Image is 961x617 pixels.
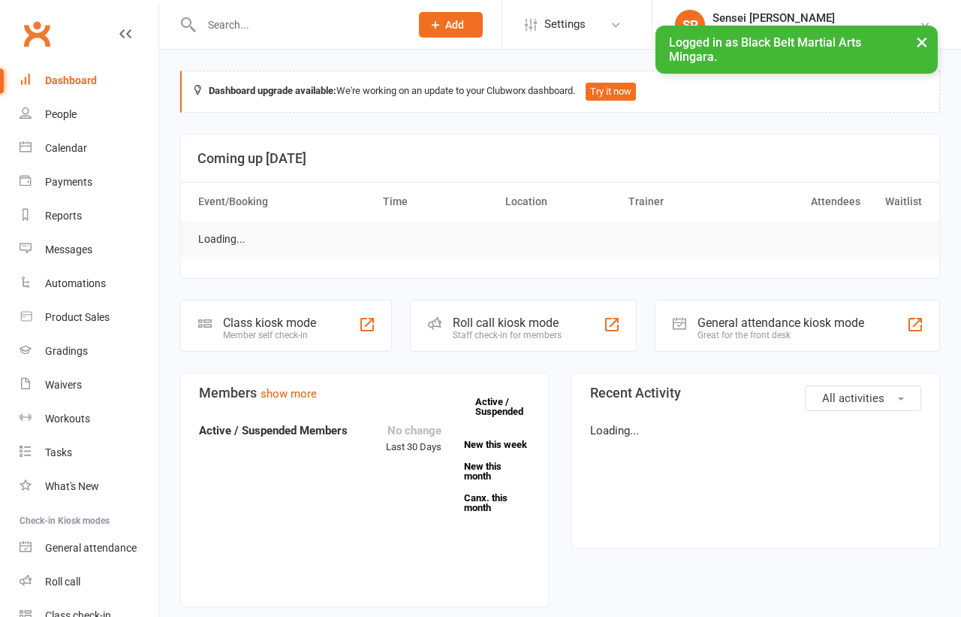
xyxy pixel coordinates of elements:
a: show more [261,387,317,401]
a: Roll call [20,565,158,599]
div: We're working on an update to your Clubworx dashboard. [180,71,940,113]
button: All activities [805,386,921,411]
span: All activities [822,392,884,405]
div: SP [675,10,705,40]
th: Time [376,183,499,221]
div: General attendance [45,542,137,554]
th: Location [499,183,622,221]
a: Clubworx [18,15,56,53]
div: People [45,108,77,120]
h3: Recent Activity [590,386,921,401]
a: Tasks [20,436,158,470]
div: Dashboard [45,74,97,86]
th: Event/Booking [191,183,376,221]
a: Calendar [20,132,158,165]
a: General attendance kiosk mode [20,531,158,565]
div: General attendance kiosk mode [697,316,864,330]
div: Gradings [45,345,88,357]
div: Sensei [PERSON_NAME] [712,11,919,25]
a: New this month [464,461,530,481]
th: Trainer [622,183,745,221]
div: Waivers [45,379,82,391]
h3: Coming up [DATE] [197,151,923,166]
a: Gradings [20,334,158,368]
div: What's New [45,480,99,492]
div: Black Belt Martial Arts [GEOGRAPHIC_DATA] [712,25,919,38]
a: Reports [20,199,158,233]
div: Last 30 Days [386,422,441,455]
a: Product Sales [20,301,158,334]
a: Workouts [20,402,158,436]
a: Canx. this month [464,493,530,513]
div: Roll call [45,576,80,588]
a: People [20,98,158,132]
td: Loading... [191,222,252,257]
div: Great for the front desk [697,330,864,340]
span: Settings [544,8,586,41]
div: Payments [45,176,92,188]
a: Waivers [20,368,158,402]
button: Try it now [586,83,636,101]
div: Automations [45,277,106,289]
div: Roll call kiosk mode [453,316,562,330]
a: Dashboard [20,64,158,98]
span: Logged in as Black Belt Martial Arts Mingara. [669,35,861,64]
div: Class kiosk mode [223,316,316,330]
a: New this week [464,440,530,449]
a: Active / Suspended [475,386,541,428]
div: Calendar [45,142,87,154]
div: Product Sales [45,311,110,323]
input: Search... [197,14,399,35]
strong: Dashboard upgrade available: [209,85,336,96]
div: Member self check-in [223,330,316,340]
a: What's New [20,470,158,504]
span: Add [445,19,464,31]
th: Waitlist [867,183,929,221]
strong: Active / Suspended Members [199,424,348,437]
a: Automations [20,267,158,301]
div: No change [386,422,441,440]
th: Attendees [744,183,867,221]
div: Messages [45,243,92,256]
div: Tasks [45,446,72,458]
div: Workouts [45,413,90,425]
p: Loading... [590,422,921,440]
div: Reports [45,210,82,222]
div: Staff check-in for members [453,330,562,340]
h3: Members [199,386,530,401]
a: Payments [20,165,158,199]
a: Messages [20,233,158,267]
button: × [908,26,935,58]
button: Add [419,12,483,38]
